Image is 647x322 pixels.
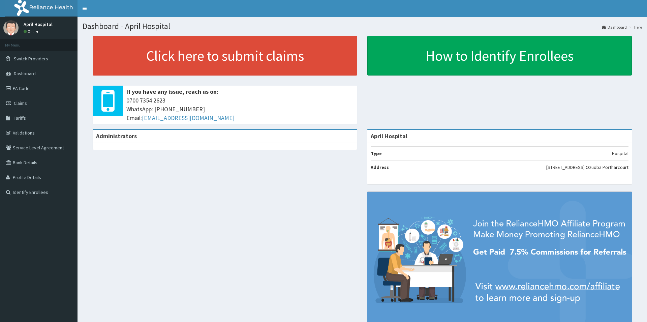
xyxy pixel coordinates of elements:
img: User Image [3,20,19,35]
span: Dashboard [14,70,36,77]
b: If you have any issue, reach us on: [126,88,218,95]
p: Hospital [612,150,628,157]
b: Address [371,164,389,170]
li: Here [627,24,642,30]
h1: Dashboard - April Hospital [83,22,642,31]
span: 0700 7354 2623 WhatsApp: [PHONE_NUMBER] Email: [126,96,354,122]
p: April Hospital [24,22,53,27]
span: Switch Providers [14,56,48,62]
b: Type [371,150,382,156]
a: Dashboard [602,24,627,30]
p: [STREET_ADDRESS] Ozuoba Portharcourt [546,164,628,171]
a: Online [24,29,40,34]
a: Click here to submit claims [93,36,357,76]
a: [EMAIL_ADDRESS][DOMAIN_NAME] [142,114,235,122]
span: Tariffs [14,115,26,121]
b: Administrators [96,132,137,140]
strong: April Hospital [371,132,407,140]
span: Claims [14,100,27,106]
a: How to Identify Enrollees [367,36,632,76]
